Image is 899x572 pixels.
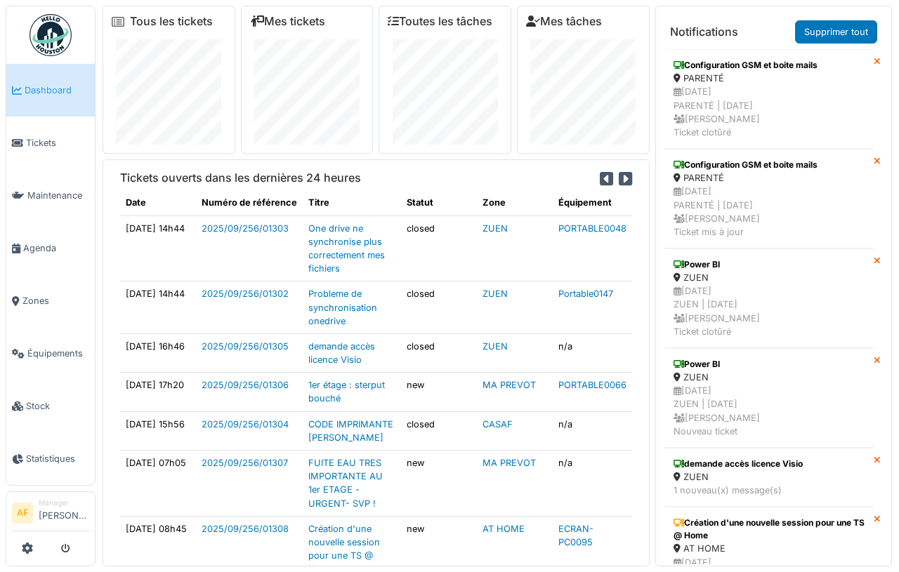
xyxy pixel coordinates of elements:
[6,222,95,274] a: Agenda
[401,190,477,215] th: Statut
[553,411,632,450] td: n/a
[27,189,89,202] span: Maintenance
[401,215,477,281] td: closed
[196,190,303,215] th: Numéro de référence
[39,498,89,508] div: Manager
[558,524,593,547] a: ECRAN-PC0095
[664,149,874,248] a: Configuration GSM et boite mails PARENTÉ [DATE]PARENTÉ | [DATE] [PERSON_NAME]Ticket mis à jour
[674,458,865,470] div: demande accès licence Visio
[130,15,213,28] a: Tous les tickets
[674,72,865,85] div: PARENTÉ
[202,524,289,534] a: 2025/09/256/01308
[674,517,865,542] div: Création d'une nouvelle session pour une TS @ Home
[674,159,865,171] div: Configuration GSM et boite mails
[553,451,632,517] td: n/a
[202,341,289,352] a: 2025/09/256/01305
[27,347,89,360] span: Équipements
[526,15,602,28] a: Mes tâches
[308,380,385,404] a: 1er étage : sterput bouché
[483,288,508,299] a: ZUEN
[664,49,874,149] a: Configuration GSM et boite mails PARENTÉ [DATE]PARENTÉ | [DATE] [PERSON_NAME]Ticket clotûré
[308,419,393,443] a: CODE IMPRIMANTE [PERSON_NAME]
[202,288,289,299] a: 2025/09/256/01302
[674,371,865,384] div: ZUEN
[120,190,196,215] th: Date
[483,524,525,534] a: AT HOME
[308,288,377,326] a: Probleme de synchronisation onedrive
[674,542,865,555] div: AT HOME
[558,380,626,390] a: PORTABLE0066
[120,333,196,372] td: [DATE] 16h46
[120,373,196,411] td: [DATE] 17h20
[23,241,89,255] span: Agenda
[674,484,865,497] div: 1 nouveau(x) message(s)
[558,223,626,234] a: PORTABLE0048
[483,341,508,352] a: ZUEN
[303,190,401,215] th: Titre
[250,15,325,28] a: Mes tickets
[674,85,865,139] div: [DATE] PARENTÉ | [DATE] [PERSON_NAME] Ticket clotûré
[674,171,865,185] div: PARENTÉ
[483,419,513,430] a: CASAF
[401,411,477,450] td: closed
[483,380,536,390] a: MA PREVOT
[25,84,89,97] span: Dashboard
[308,223,385,274] a: One drive ne synchronise plus correctement mes fichiers
[670,25,738,39] h6: Notifications
[39,498,89,528] li: [PERSON_NAME]
[553,190,632,215] th: Équipement
[558,288,613,299] a: Portable0147
[120,451,196,517] td: [DATE] 07h05
[388,15,492,28] a: Toutes les tâches
[202,380,289,390] a: 2025/09/256/01306
[202,458,288,468] a: 2025/09/256/01307
[401,373,477,411] td: new
[22,294,89,307] span: Zones
[120,281,196,334] td: [DATE] 14h44
[674,284,865,338] div: [DATE] ZUEN | [DATE] [PERSON_NAME] Ticket clotûré
[308,341,375,365] a: demande accès licence Visio
[553,333,632,372] td: n/a
[674,185,865,239] div: [DATE] PARENTÉ | [DATE] [PERSON_NAME] Ticket mis à jour
[795,20,877,44] a: Supprimer tout
[308,458,383,509] a: FUITE EAU TRES IMPORTANTE AU 1er ETAGE -URGENT- SVP !
[29,14,72,56] img: Badge_color-CXgf-gQk.svg
[483,223,508,234] a: ZUEN
[401,451,477,517] td: new
[401,281,477,334] td: closed
[202,223,289,234] a: 2025/09/256/01303
[6,380,95,432] a: Stock
[674,384,865,438] div: [DATE] ZUEN | [DATE] [PERSON_NAME] Nouveau ticket
[6,169,95,222] a: Maintenance
[674,59,865,72] div: Configuration GSM et boite mails
[120,215,196,281] td: [DATE] 14h44
[26,136,89,149] span: Tickets
[26,452,89,465] span: Statistiques
[12,498,89,531] a: AF Manager[PERSON_NAME]
[6,64,95,117] a: Dashboard
[6,274,95,327] a: Zones
[674,470,865,484] div: ZUEN
[477,190,553,215] th: Zone
[401,333,477,372] td: closed
[664,248,874,348] a: Power BI ZUEN [DATE]ZUEN | [DATE] [PERSON_NAME]Ticket clotûré
[664,348,874,448] a: Power BI ZUEN [DATE]ZUEN | [DATE] [PERSON_NAME]Nouveau ticket
[483,458,536,468] a: MA PREVOT
[12,503,33,524] li: AF
[664,448,874,507] a: demande accès licence Visio ZUEN 1 nouveau(x) message(s)
[120,171,361,185] h6: Tickets ouverts dans les dernières 24 heures
[26,399,89,413] span: Stock
[6,327,95,380] a: Équipements
[674,271,865,284] div: ZUEN
[674,258,865,271] div: Power BI
[6,117,95,169] a: Tickets
[120,411,196,450] td: [DATE] 15h56
[6,432,95,485] a: Statistiques
[202,419,289,430] a: 2025/09/256/01304
[674,358,865,371] div: Power BI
